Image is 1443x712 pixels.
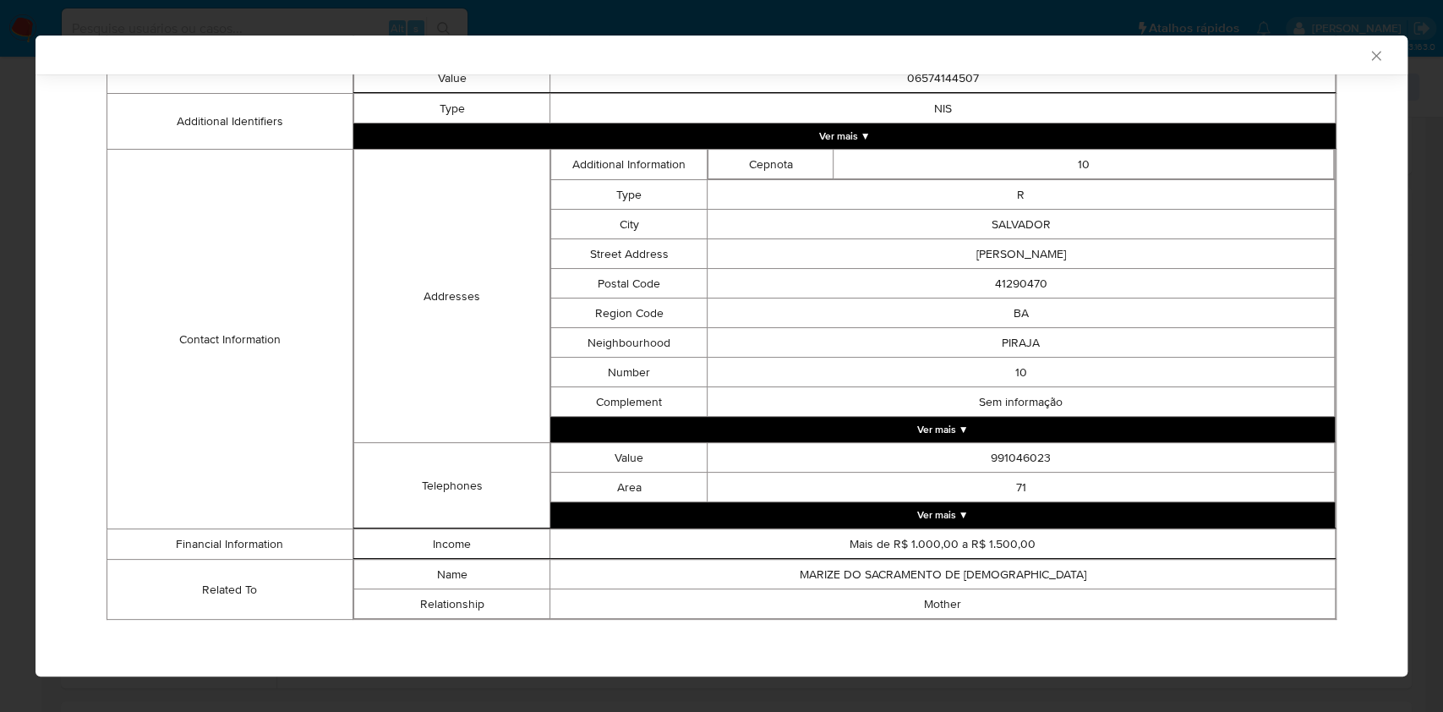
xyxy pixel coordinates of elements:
td: Number [551,358,708,387]
td: Contact Information [107,150,353,529]
td: Area [551,473,708,502]
td: [PERSON_NAME] [708,239,1335,269]
td: Value [353,63,549,93]
td: Telephones [353,443,549,529]
td: Type [551,180,708,210]
button: Fechar a janela [1368,47,1383,63]
div: closure-recommendation-modal [36,36,1407,676]
td: Mais de R$ 1.000,00 a R$ 1.500,00 [550,529,1336,559]
td: NIS [550,94,1336,123]
td: 41290470 [708,269,1335,298]
td: PIRAJA [708,328,1335,358]
td: Postal Code [551,269,708,298]
td: 10 [834,150,1334,179]
td: BA [708,298,1335,328]
td: Name [353,560,549,589]
td: Sem informação [708,387,1335,417]
td: Value [551,443,708,473]
button: Expand array [550,417,1335,442]
td: Additional Identifiers [107,94,353,150]
td: 06574144507 [550,63,1336,93]
td: Mother [550,589,1336,619]
td: City [551,210,708,239]
td: Type [353,94,549,123]
td: 991046023 [708,443,1335,473]
td: Financial Information [107,529,353,560]
td: Neighbourhood [551,328,708,358]
button: Expand array [353,123,1336,149]
td: R [708,180,1335,210]
td: Income [353,529,549,559]
td: MARIZE DO SACRAMENTO DE [DEMOGRAPHIC_DATA] [550,560,1336,589]
td: Region Code [551,298,708,328]
td: 71 [708,473,1335,502]
td: Relationship [353,589,549,619]
td: Cepnota [708,150,834,179]
td: 10 [708,358,1335,387]
td: Addresses [353,150,549,443]
td: Complement [551,387,708,417]
td: Additional Information [551,150,708,180]
td: SALVADOR [708,210,1335,239]
button: Expand array [550,502,1335,528]
td: Street Address [551,239,708,269]
td: Related To [107,560,353,620]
